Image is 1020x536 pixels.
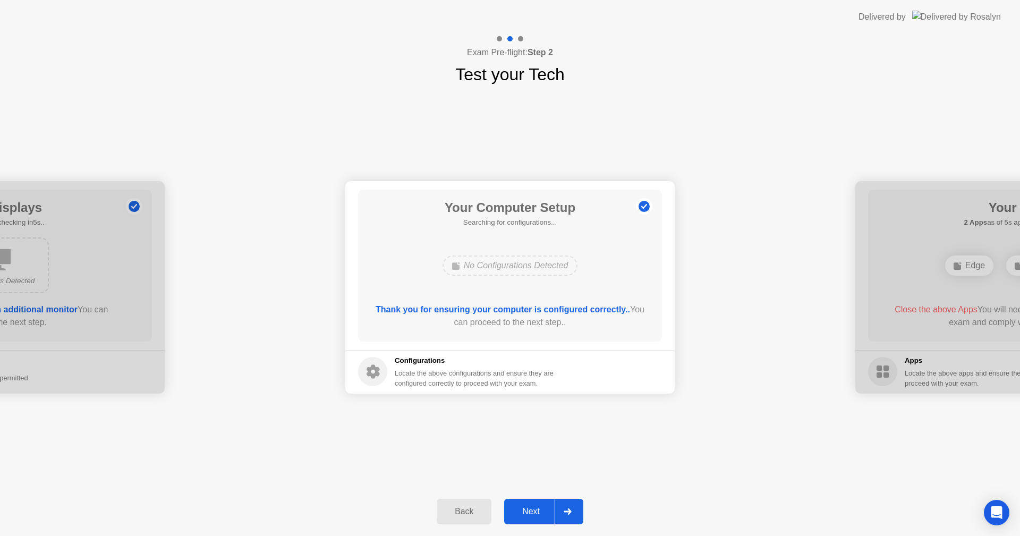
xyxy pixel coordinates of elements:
h5: Configurations [395,355,556,366]
b: Thank you for ensuring your computer is configured correctly.. [376,305,630,314]
b: Step 2 [528,48,553,57]
div: You can proceed to the next step.. [373,303,647,329]
div: Next [507,507,555,516]
div: Delivered by [858,11,906,23]
h1: Test your Tech [455,62,565,87]
h1: Your Computer Setup [445,198,575,217]
button: Next [504,499,583,524]
div: Locate the above configurations and ensure they are configured correctly to proceed with your exam. [395,368,556,388]
div: Back [440,507,488,516]
button: Back [437,499,491,524]
div: No Configurations Detected [443,256,578,276]
img: Delivered by Rosalyn [912,11,1001,23]
div: Open Intercom Messenger [984,500,1009,525]
h5: Searching for configurations... [445,217,575,228]
h4: Exam Pre-flight: [467,46,553,59]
